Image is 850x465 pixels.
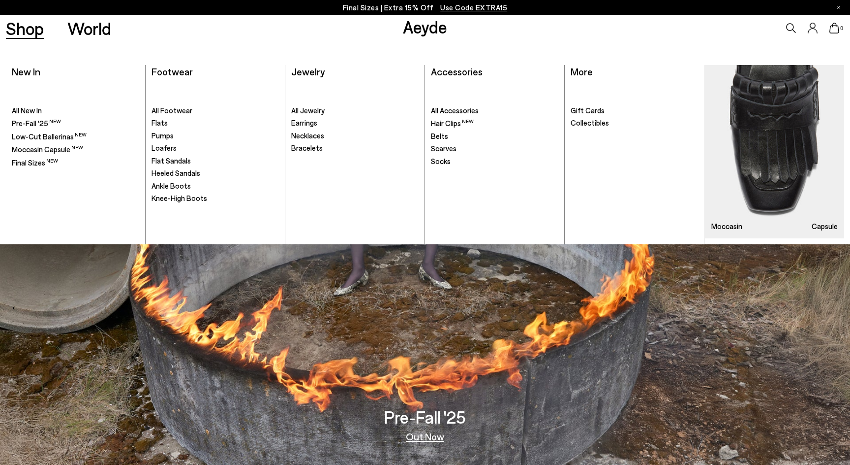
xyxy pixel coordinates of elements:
[705,65,844,238] img: Mobile_e6eede4d-78b8-4bd1-ae2a-4197e375e133_900x.jpg
[829,23,839,33] a: 0
[431,132,558,141] a: Belts
[711,223,742,230] h3: Moccasin
[291,131,324,140] span: Necklaces
[6,20,44,37] a: Shop
[571,106,605,115] span: Gift Cards
[12,145,83,154] span: Moccasin Capsule
[12,158,139,168] a: Final Sizes
[12,119,61,128] span: Pre-Fall '25
[12,144,139,155] a: Moccasin Capsule
[12,132,139,142] a: Low-Cut Ballerinas
[152,194,279,203] a: Knee-High Boots
[152,194,207,202] span: Knee-High Boots
[291,118,317,127] span: Earrings
[431,132,448,140] span: Belts
[571,66,593,77] a: More
[152,66,193,77] a: Footwear
[431,66,483,77] a: Accessories
[571,106,698,116] a: Gift Cards
[431,157,558,166] a: Socks
[152,118,168,127] span: Flats
[12,66,40,77] a: New In
[291,143,323,152] span: Bracelets
[291,118,419,128] a: Earrings
[12,106,139,116] a: All New In
[431,144,456,153] span: Scarves
[406,432,444,441] a: Out Now
[571,118,698,128] a: Collectibles
[343,1,508,14] p: Final Sizes | Extra 15% Off
[152,106,279,116] a: All Footwear
[431,144,558,154] a: Scarves
[431,106,479,115] span: All Accessories
[152,143,279,153] a: Loafers
[152,106,192,115] span: All Footwear
[152,143,177,152] span: Loafers
[440,3,507,12] span: Navigate to /collections/ss25-final-sizes
[12,106,42,115] span: All New In
[431,118,558,129] a: Hair Clips
[571,118,609,127] span: Collectibles
[291,106,325,115] span: All Jewelry
[152,118,279,128] a: Flats
[291,131,419,141] a: Necklaces
[12,158,58,167] span: Final Sizes
[152,168,279,178] a: Heeled Sandals
[291,106,419,116] a: All Jewelry
[705,65,844,238] a: Moccasin Capsule
[431,157,451,166] span: Socks
[152,181,191,190] span: Ankle Boots
[431,106,558,116] a: All Accessories
[291,143,419,153] a: Bracelets
[152,131,174,140] span: Pumps
[839,26,844,31] span: 0
[12,132,87,141] span: Low-Cut Ballerinas
[152,156,279,166] a: Flat Sandals
[152,181,279,191] a: Ankle Boots
[152,131,279,141] a: Pumps
[291,66,325,77] a: Jewelry
[67,20,111,37] a: World
[384,408,466,426] h3: Pre-Fall '25
[12,118,139,129] a: Pre-Fall '25
[403,16,447,37] a: Aeyde
[152,156,191,165] span: Flat Sandals
[152,168,200,177] span: Heeled Sandals
[812,223,838,230] h3: Capsule
[431,119,474,128] span: Hair Clips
